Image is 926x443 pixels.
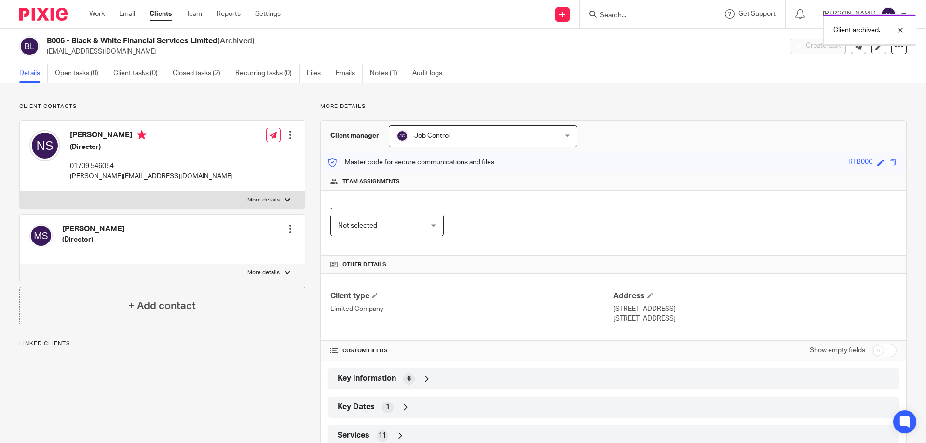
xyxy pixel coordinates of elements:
a: Files [307,64,328,83]
h4: CUSTOM FIELDS [330,347,613,355]
p: [STREET_ADDRESS] [613,314,897,323]
span: Team assignments [342,178,400,186]
p: Client archived. [833,26,880,35]
p: More details [247,196,280,204]
span: Not selected [338,222,377,229]
a: Emails [336,64,363,83]
a: Work [89,9,105,19]
span: Job Control [414,133,450,139]
img: svg%3E [29,224,53,247]
p: Master code for secure communications and files [328,158,494,167]
p: [EMAIL_ADDRESS][DOMAIN_NAME] [47,47,776,56]
a: Client tasks (0) [113,64,165,83]
span: Key Information [338,374,396,384]
h4: Client type [330,291,613,301]
span: Key Dates [338,402,375,412]
p: Limited Company [330,304,613,314]
a: Open tasks (0) [55,64,106,83]
a: Recurring tasks (0) [235,64,300,83]
label: Show empty fields [810,346,865,355]
a: Settings [255,9,281,19]
p: More details [247,269,280,277]
div: RTB006 [848,157,872,168]
span: Other details [342,261,386,268]
p: [STREET_ADDRESS] [613,304,897,314]
p: More details [320,103,907,110]
p: Linked clients [19,340,305,348]
h4: [PERSON_NAME] [70,130,233,142]
h4: [PERSON_NAME] [62,224,124,234]
span: . [330,202,332,210]
h5: (Director) [70,142,233,152]
img: Pixie [19,8,68,21]
h4: Address [613,291,897,301]
p: [PERSON_NAME][EMAIL_ADDRESS][DOMAIN_NAME] [70,172,233,181]
span: 1 [386,403,390,412]
img: svg%3E [29,130,60,161]
span: Services [338,430,369,441]
button: Create task [790,39,846,54]
a: Audit logs [412,64,449,83]
p: 01709 546054 [70,161,233,171]
a: Email [119,9,135,19]
span: 6 [407,374,411,384]
img: svg%3E [396,130,408,142]
a: Details [19,64,48,83]
img: svg%3E [881,7,896,22]
h3: Client manager [330,131,379,141]
span: (Archived) [218,37,255,45]
span: 11 [379,431,386,441]
a: Notes (1) [370,64,405,83]
img: svg%3E [19,36,40,56]
h4: + Add contact [128,298,196,313]
i: Primary [137,130,147,140]
h2: B006 - Black & White Financial Services Limited [47,36,630,46]
p: Client contacts [19,103,305,110]
a: Reports [217,9,241,19]
a: Clients [150,9,172,19]
h5: (Director) [62,235,124,244]
a: Closed tasks (2) [173,64,228,83]
a: Team [186,9,202,19]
